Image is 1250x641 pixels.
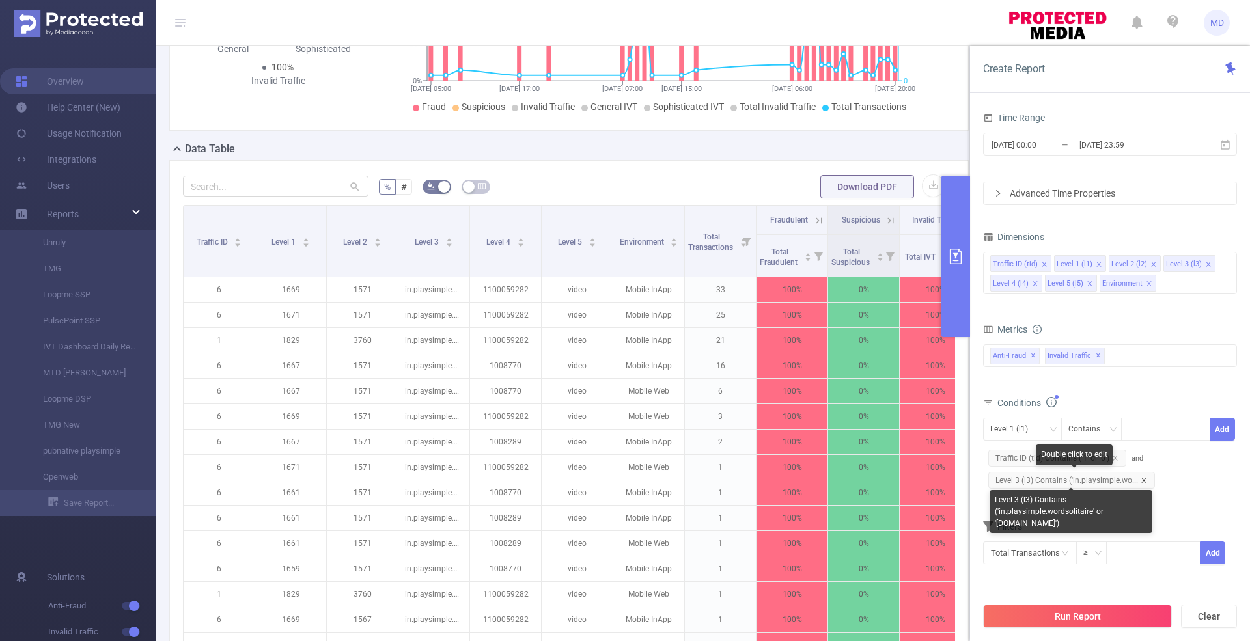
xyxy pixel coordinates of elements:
i: icon: caret-down [671,241,678,245]
div: Sort [374,236,382,244]
span: Total Suspicious [831,247,872,267]
li: Level 1 (l1) [1054,255,1106,272]
li: Traffic ID (tid) [990,255,1051,272]
p: 3760 [327,328,398,353]
a: IVT Dashboard Daily Report [26,334,141,360]
p: in.playsimple.wordsolitaire [398,328,469,353]
p: 1 [685,582,756,607]
p: 6 [184,480,255,505]
p: 100% [900,430,971,454]
div: ≥ [1083,542,1097,564]
i: icon: caret-up [804,251,811,255]
p: 6 [184,353,255,378]
tspan: 25% [409,40,422,48]
p: 1659 [255,556,326,581]
span: Solutions [47,564,85,590]
span: Invalid Traffic [521,102,575,112]
span: and [983,454,1160,485]
input: Search... [183,176,368,197]
p: 1829 [255,582,326,607]
span: Fraud [422,102,446,112]
a: Openweb [26,464,141,490]
p: 1669 [255,404,326,429]
p: in.playsimple.wordsolitaire [398,303,469,327]
a: TMG New [26,412,141,438]
p: video [542,353,613,378]
p: 1661 [255,506,326,530]
span: Suspicious [842,215,880,225]
p: 100% [900,480,971,505]
tspan: 0% [413,77,422,85]
i: icon: down [1109,426,1117,435]
span: Environment [620,238,666,247]
a: Usage Notification [16,120,122,146]
p: 6 [184,430,255,454]
button: Add [1210,418,1235,441]
p: in.playsimple.wordsolitaire [398,582,469,607]
p: 100% [900,531,971,556]
p: video [542,506,613,530]
p: 1008770 [470,379,541,403]
i: icon: caret-up [234,236,242,240]
p: 100% [757,277,827,302]
p: 100% [757,303,827,327]
p: in.playsimple.wordsolitaire [398,455,469,480]
p: 1571 [327,353,398,378]
p: in.playsimple.wordsolitaire [398,430,469,454]
i: icon: caret-up [445,236,452,240]
i: icon: caret-down [589,241,596,245]
p: Mobile Web [613,531,684,556]
p: 3 [685,404,756,429]
p: video [542,531,613,556]
p: 33 [685,277,756,302]
p: 100% [900,506,971,530]
span: Total IVT [905,252,937,262]
p: 100% [900,582,971,607]
span: Conditions [997,398,1057,408]
i: icon: close [1041,261,1048,269]
p: 1671 [255,303,326,327]
p: 1571 [327,303,398,327]
p: 1008770 [470,353,541,378]
div: Sort [670,236,678,244]
p: 6 [184,506,255,530]
p: 100% [757,404,827,429]
span: Level 2 [343,238,369,247]
span: Invalid Traffic [912,215,959,225]
p: 1 [184,582,255,607]
p: 0% [828,582,899,607]
p: 1100059282 [470,328,541,353]
span: Level 1 [271,238,298,247]
p: in.playsimple.wordsolitaire [398,531,469,556]
p: 1 [685,455,756,480]
p: video [542,430,613,454]
p: 1667 [255,353,326,378]
p: 1571 [327,277,398,302]
p: 1 [685,556,756,581]
div: icon: rightAdvanced Time Properties [984,182,1236,204]
i: icon: close [1146,280,1152,288]
p: 0% [828,506,899,530]
p: 25 [685,303,756,327]
i: Filter menu [881,235,899,277]
p: 1571 [327,556,398,581]
tspan: [DATE] 17:00 [499,85,539,93]
p: Mobile InApp [613,353,684,378]
p: 6 [685,379,756,403]
i: icon: close [1205,261,1212,269]
span: Level 5 [558,238,584,247]
p: 0% [828,379,899,403]
p: 1 [184,328,255,353]
button: Add [1200,541,1225,564]
i: icon: caret-up [671,236,678,240]
tspan: 7 [904,40,908,48]
p: 1571 [327,404,398,429]
p: 1008289 [470,531,541,556]
span: Traffic ID (tid) Contains ('1' or '6') [988,450,1126,467]
p: 100% [900,277,971,302]
div: Environment [1102,275,1143,292]
p: 1 [685,480,756,505]
p: Mobile InApp [613,607,684,632]
a: Overview [16,68,84,94]
div: Invalid Traffic [233,74,323,88]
